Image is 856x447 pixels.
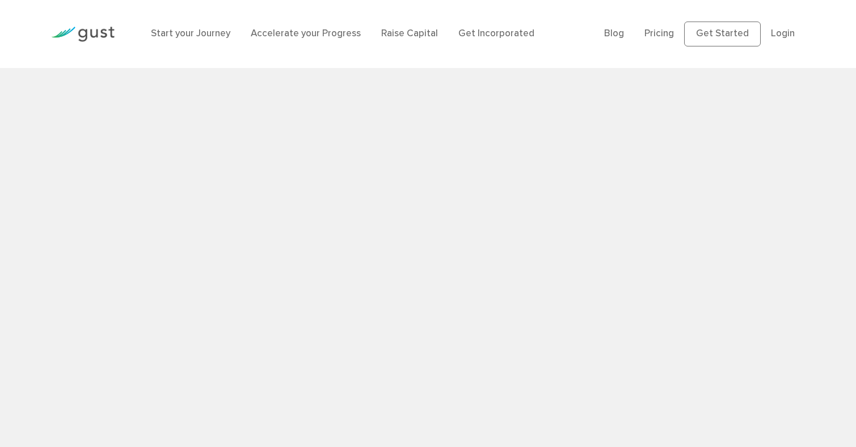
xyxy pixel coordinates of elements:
[381,28,438,39] a: Raise Capital
[251,28,361,39] a: Accelerate your Progress
[151,28,230,39] a: Start your Journey
[684,22,761,46] a: Get Started
[604,28,624,39] a: Blog
[458,28,534,39] a: Get Incorporated
[644,28,674,39] a: Pricing
[771,28,795,39] a: Login
[51,27,115,42] img: Gust Logo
